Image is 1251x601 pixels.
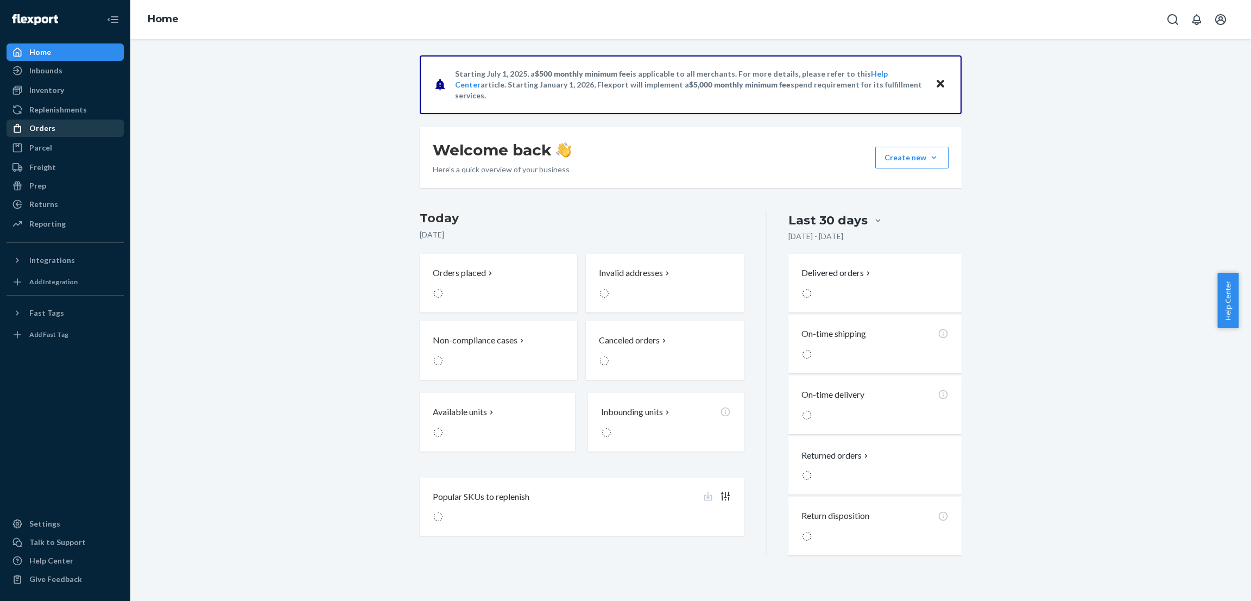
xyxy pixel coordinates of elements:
[801,510,869,522] p: Return disposition
[599,334,660,347] p: Canceled orders
[1210,9,1231,30] button: Open account menu
[433,140,571,160] h1: Welcome back
[7,101,124,118] a: Replenishments
[7,82,124,99] a: Inventory
[7,215,124,233] a: Reporting
[29,85,64,96] div: Inventory
[29,218,66,229] div: Reporting
[1186,9,1208,30] button: Open notifications
[801,389,864,401] p: On-time delivery
[433,406,487,418] p: Available units
[139,4,187,35] ol: breadcrumbs
[7,196,124,213] a: Returns
[29,123,55,134] div: Orders
[7,571,124,588] button: Give Feedback
[7,273,124,291] a: Add Integration
[586,254,743,312] button: Invalid addresses
[7,177,124,195] a: Prep
[420,254,577,312] button: Orders placed
[1217,273,1239,328] button: Help Center
[29,104,87,115] div: Replenishments
[420,229,744,240] p: [DATE]
[29,574,82,585] div: Give Feedback
[420,393,575,452] button: Available units
[433,164,571,175] p: Here’s a quick overview of your business
[7,326,124,343] a: Add Fast Tag
[601,406,663,418] p: Inbounding units
[102,9,124,30] button: Close Navigation
[599,267,663,279] p: Invalid addresses
[29,180,46,191] div: Prep
[12,14,58,25] img: Flexport logo
[433,267,486,279] p: Orders placed
[689,80,791,89] span: $5,000 monthly minimum fee
[420,321,577,380] button: Non-compliance cases
[148,13,179,25] a: Home
[7,43,124,61] a: Home
[7,515,124,533] a: Settings
[29,518,60,529] div: Settings
[29,330,68,339] div: Add Fast Tag
[455,68,925,101] p: Starting July 1, 2025, a is applicable to all merchants. For more details, please refer to this a...
[1162,9,1184,30] button: Open Search Box
[433,334,517,347] p: Non-compliance cases
[7,552,124,569] a: Help Center
[875,147,949,168] button: Create new
[29,308,64,318] div: Fast Tags
[586,321,743,380] button: Canceled orders
[801,267,873,279] button: Delivered orders
[7,534,124,551] button: Talk to Support
[29,162,56,173] div: Freight
[29,537,86,548] div: Talk to Support
[556,142,571,158] img: hand-wave emoji
[29,255,75,266] div: Integrations
[788,212,868,229] div: Last 30 days
[7,304,124,322] button: Fast Tags
[29,199,58,210] div: Returns
[29,47,51,58] div: Home
[933,77,947,92] button: Close
[420,210,744,227] h3: Today
[788,231,843,242] p: [DATE] - [DATE]
[433,491,529,503] p: Popular SKUs to replenish
[29,555,73,566] div: Help Center
[29,65,62,76] div: Inbounds
[7,120,124,137] a: Orders
[535,69,630,78] span: $500 monthly minimum fee
[7,62,124,79] a: Inbounds
[588,393,743,452] button: Inbounding units
[29,142,52,153] div: Parcel
[29,277,78,286] div: Add Integration
[7,139,124,156] a: Parcel
[7,252,124,269] button: Integrations
[801,328,866,340] p: On-time shipping
[801,449,870,462] button: Returned orders
[7,159,124,176] a: Freight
